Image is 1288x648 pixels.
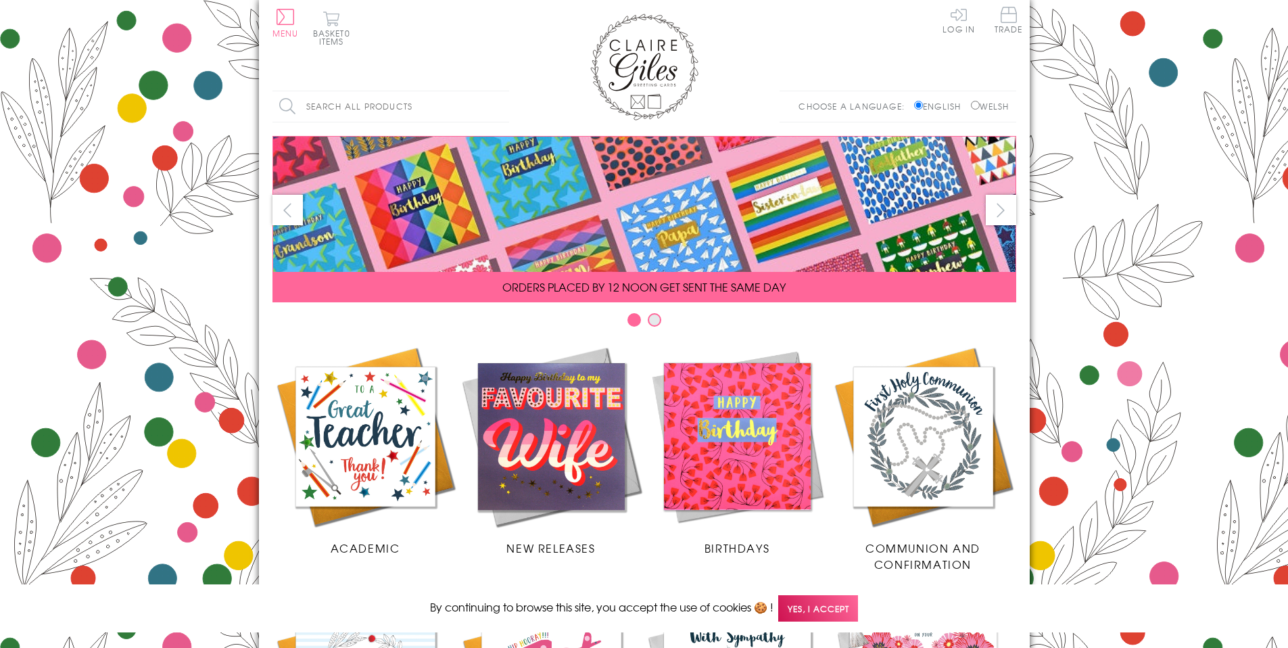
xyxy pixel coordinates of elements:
[971,100,1009,112] label: Welsh
[644,344,830,556] a: Birthdays
[319,27,350,47] span: 0 items
[590,14,698,120] img: Claire Giles Greetings Cards
[506,540,595,556] span: New Releases
[943,7,975,33] a: Log In
[778,595,858,622] span: Yes, I accept
[705,540,769,556] span: Birthdays
[995,7,1023,36] a: Trade
[648,313,661,327] button: Carousel Page 2
[272,9,299,37] button: Menu
[627,313,641,327] button: Carousel Page 1 (Current Slide)
[496,91,509,122] input: Search
[914,100,968,112] label: English
[331,540,400,556] span: Academic
[865,540,980,572] span: Communion and Confirmation
[272,91,509,122] input: Search all products
[798,100,911,112] p: Choose a language:
[272,27,299,39] span: Menu
[458,344,644,556] a: New Releases
[502,279,786,295] span: ORDERS PLACED BY 12 NOON GET SENT THE SAME DAY
[986,195,1016,225] button: next
[272,195,303,225] button: prev
[995,7,1023,33] span: Trade
[914,101,923,110] input: English
[313,11,350,45] button: Basket0 items
[272,313,1016,333] div: Carousel Pagination
[830,344,1016,572] a: Communion and Confirmation
[971,101,980,110] input: Welsh
[272,344,458,556] a: Academic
